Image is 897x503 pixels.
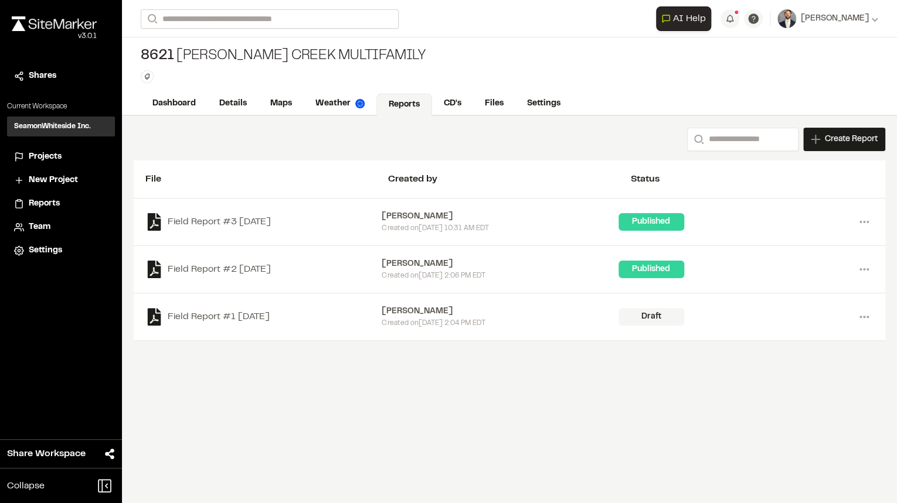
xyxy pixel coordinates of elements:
img: rebrand.png [12,16,97,31]
span: Reports [29,197,60,210]
a: Dashboard [141,93,208,115]
div: [PERSON_NAME] [382,305,618,318]
button: Edit Tags [141,70,154,83]
span: [PERSON_NAME] [801,12,869,25]
span: New Project [29,174,78,187]
img: User [777,9,796,28]
div: [PERSON_NAME] [382,210,618,223]
div: Open AI Assistant [656,6,716,31]
div: Draft [619,308,684,326]
div: Created on [DATE] 2:04 PM EDT [382,318,618,329]
span: Collapse [7,479,45,493]
h3: SeamonWhiteside Inc. [14,121,91,132]
a: Settings [515,93,572,115]
a: Settings [14,244,108,257]
span: Team [29,221,50,234]
button: [PERSON_NAME] [777,9,878,28]
a: Field Report #1 [DATE] [145,308,382,326]
a: Field Report #2 [DATE] [145,261,382,278]
div: File [145,172,388,186]
a: New Project [14,174,108,187]
a: Projects [14,150,108,163]
div: Created by [388,172,631,186]
div: [PERSON_NAME] Creek Multifamily [141,47,426,66]
a: Field Report #3 [DATE] [145,213,382,231]
div: Created on [DATE] 10:31 AM EDT [382,223,618,234]
button: Search [687,128,708,151]
span: Projects [29,150,62,163]
span: Create Report [825,133,878,146]
span: Settings [29,244,62,257]
p: Current Workspace [7,101,115,112]
a: Reports [14,197,108,210]
div: Status [631,172,874,186]
a: CD's [432,93,473,115]
a: Weather [304,93,376,115]
span: AI Help [673,12,706,26]
span: 8621 [141,47,174,66]
a: Maps [259,93,304,115]
div: Oh geez...please don't... [12,31,97,42]
div: Published [619,213,684,231]
a: Team [14,221,108,234]
button: Open AI Assistant [656,6,711,31]
div: [PERSON_NAME] [382,258,618,271]
div: Published [619,261,684,278]
a: Reports [376,94,432,116]
span: Shares [29,70,56,83]
a: Files [473,93,515,115]
a: Shares [14,70,108,83]
span: Share Workspace [7,447,86,461]
div: Created on [DATE] 2:06 PM EDT [382,271,618,281]
button: Search [141,9,162,29]
a: Details [208,93,259,115]
img: precipai.png [355,99,365,108]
